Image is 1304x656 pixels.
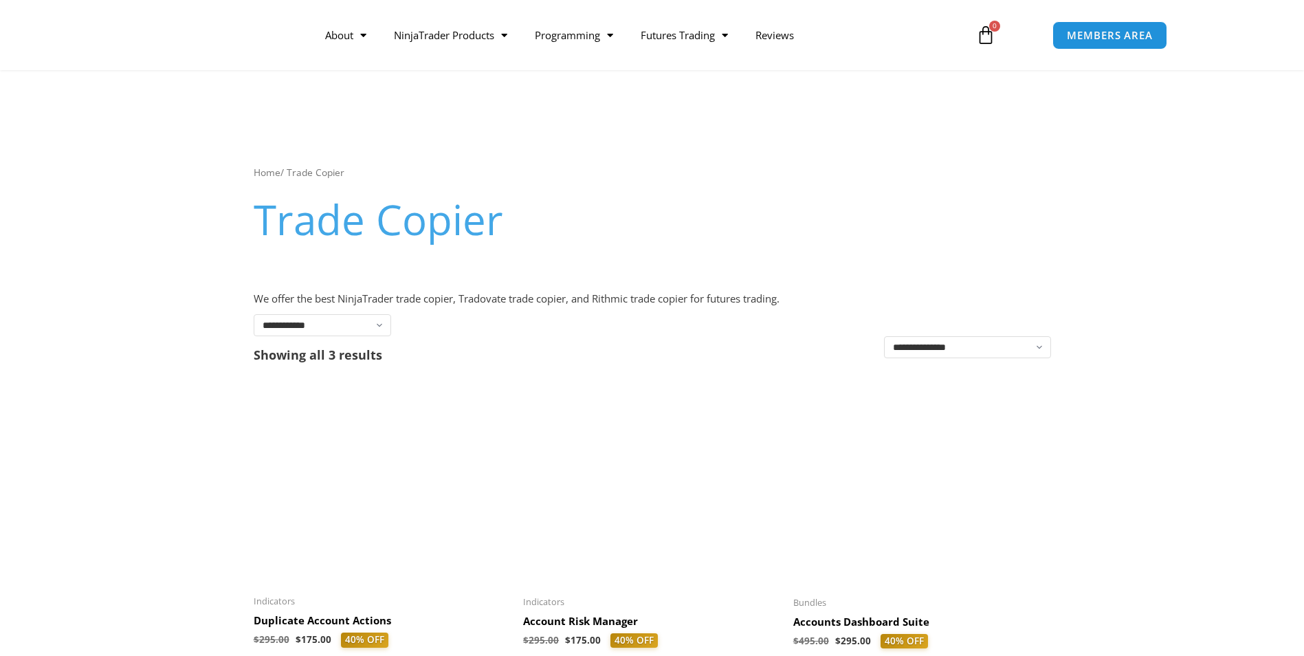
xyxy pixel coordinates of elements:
[254,166,280,179] a: Home
[521,19,627,51] a: Programming
[523,596,780,608] span: Indicators
[835,635,871,647] bdi: 295.00
[610,633,658,648] span: 40% OFF
[254,289,1051,309] p: We offer the best NinjaTrader trade copier, Tradovate trade copier, and Rithmic trade copier for ...
[793,635,799,647] span: $
[523,634,529,646] span: $
[296,633,331,646] bdi: 175.00
[296,633,301,646] span: $
[1052,21,1167,50] a: MEMBERS AREA
[341,633,388,648] span: 40% OFF
[254,633,289,646] bdi: 295.00
[380,19,521,51] a: NinjaTrader Products
[565,634,571,646] span: $
[565,634,601,646] bdi: 175.00
[254,614,510,628] h2: Duplicate Account Actions
[793,615,1050,634] a: Accounts Dashboard Suite
[523,634,559,646] bdi: 295.00
[311,19,380,51] a: About
[523,384,780,588] img: Account Risk Manager
[884,336,1051,358] select: Shop order
[254,164,1051,182] nav: Breadcrumb
[793,384,1050,588] img: Accounts Dashboard Suite
[311,19,960,51] nav: Menu
[989,21,1000,32] span: 0
[835,635,841,647] span: $
[793,597,1050,609] span: Bundles
[523,615,780,628] h2: Account Risk Manager
[793,615,1050,629] h2: Accounts Dashboard Suite
[254,384,510,587] img: Duplicate Account Actions
[1067,30,1153,41] span: MEMBERS AREA
[254,595,510,607] span: Indicators
[254,614,510,633] a: Duplicate Account Actions
[955,15,1016,55] a: 0
[254,190,1051,248] h1: Trade Copier
[627,19,742,51] a: Futures Trading
[523,615,780,633] a: Account Risk Manager
[254,349,382,361] p: Showing all 3 results
[254,633,259,646] span: $
[793,635,829,647] bdi: 495.00
[137,10,285,60] img: LogoAI | Affordable Indicators – NinjaTrader
[742,19,808,51] a: Reviews
[881,634,928,649] span: 40% OFF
